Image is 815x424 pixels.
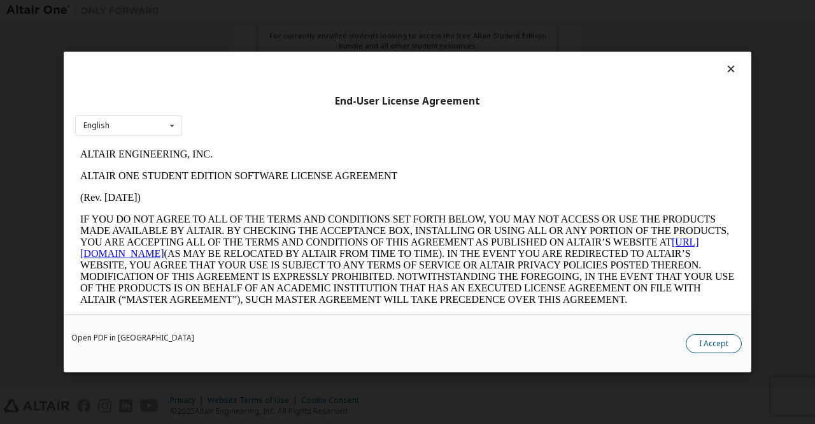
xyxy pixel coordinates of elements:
a: [URL][DOMAIN_NAME] [5,93,624,115]
div: English [83,122,110,129]
button: I Accept [686,334,742,353]
p: ALTAIR ENGINEERING, INC. [5,5,660,17]
p: (Rev. [DATE]) [5,48,660,60]
a: Open PDF in [GEOGRAPHIC_DATA] [71,334,194,342]
p: ALTAIR ONE STUDENT EDITION SOFTWARE LICENSE AGREEMENT [5,27,660,38]
div: End-User License Agreement [75,95,740,108]
p: IF YOU DO NOT AGREE TO ALL OF THE TERMS AND CONDITIONS SET FORTH BELOW, YOU MAY NOT ACCESS OR USE... [5,70,660,162]
p: This Altair One Student Edition Software License Agreement (“Agreement”) is between Altair Engine... [5,172,660,218]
